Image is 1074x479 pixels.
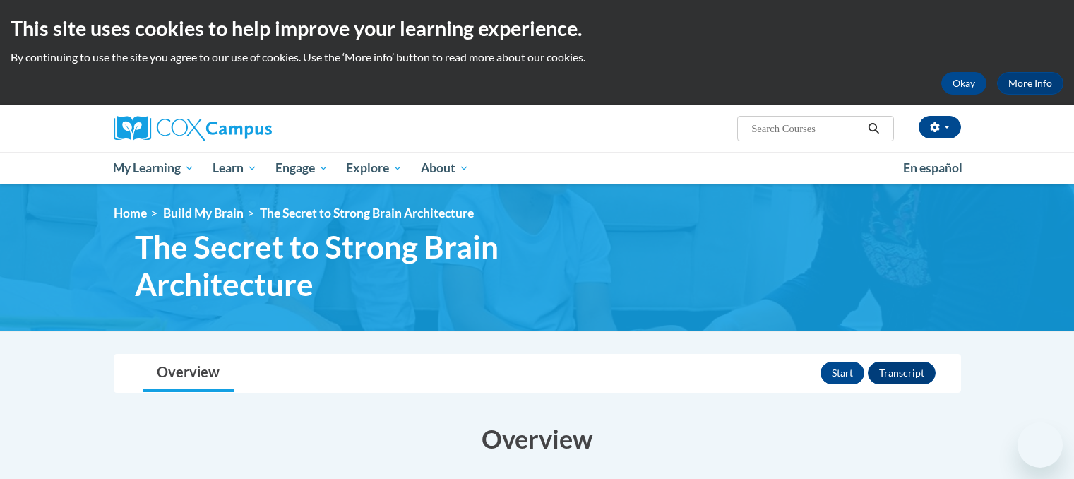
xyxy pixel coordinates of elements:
[421,160,469,177] span: About
[275,160,328,177] span: Engage
[919,116,961,138] button: Account Settings
[163,206,244,220] a: Build My Brain
[135,228,622,303] span: The Secret to Strong Brain Architecture
[114,421,961,456] h3: Overview
[260,206,474,220] span: The Secret to Strong Brain Architecture
[114,116,382,141] a: Cox Campus
[114,206,147,220] a: Home
[346,160,402,177] span: Explore
[93,152,982,184] div: Main menu
[997,72,1063,95] a: More Info
[143,355,234,392] a: Overview
[868,362,936,384] button: Transcript
[203,152,266,184] a: Learn
[903,160,962,175] span: En español
[113,160,194,177] span: My Learning
[941,72,986,95] button: Okay
[821,362,864,384] button: Start
[11,49,1063,65] p: By continuing to use the site you agree to our use of cookies. Use the ‘More info’ button to read...
[337,152,412,184] a: Explore
[863,120,884,137] button: Search
[1018,422,1063,468] iframe: Button to launch messaging window
[11,14,1063,42] h2: This site uses cookies to help improve your learning experience.
[114,116,272,141] img: Cox Campus
[750,120,863,137] input: Search Courses
[266,152,338,184] a: Engage
[894,153,972,183] a: En español
[213,160,257,177] span: Learn
[105,152,204,184] a: My Learning
[412,152,478,184] a: About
